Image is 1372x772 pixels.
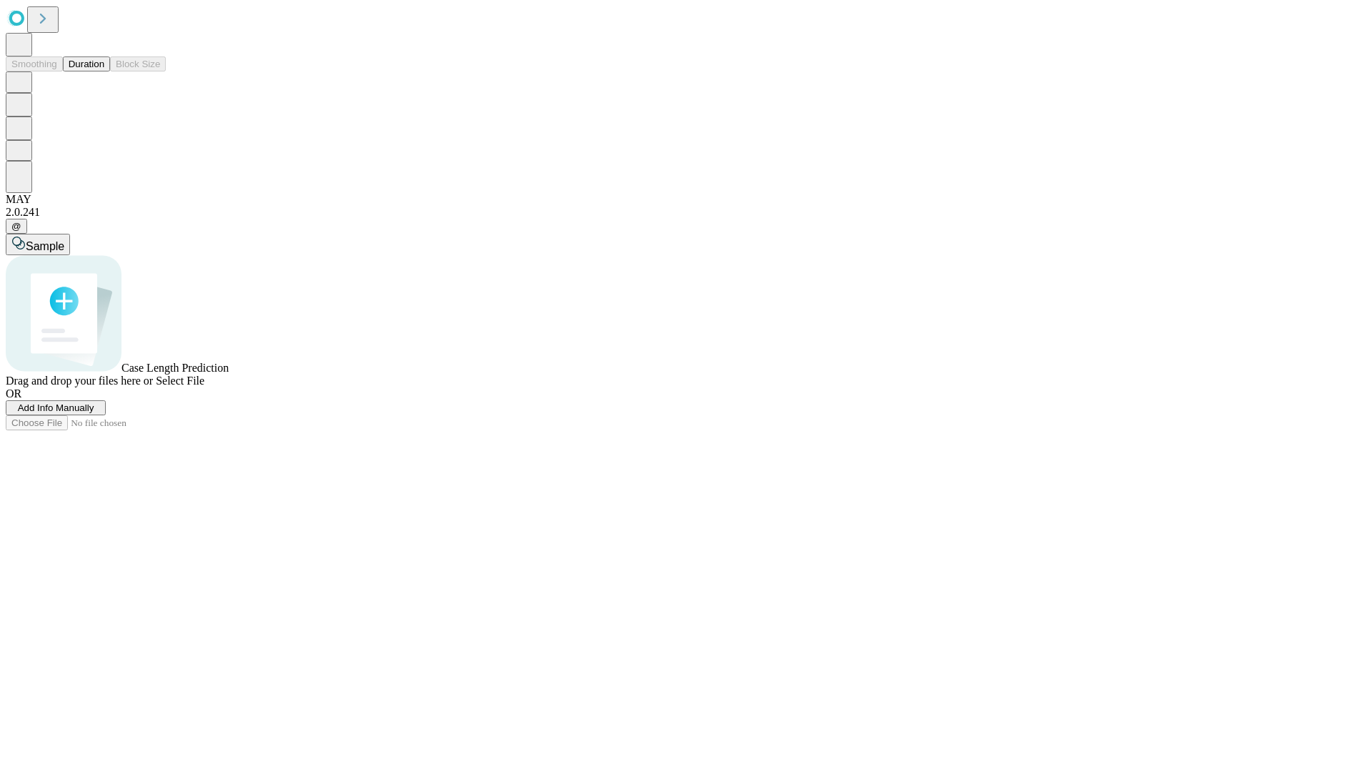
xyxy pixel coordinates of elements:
[63,56,110,71] button: Duration
[6,206,1366,219] div: 2.0.241
[6,400,106,415] button: Add Info Manually
[6,234,70,255] button: Sample
[110,56,166,71] button: Block Size
[26,240,64,252] span: Sample
[156,375,204,387] span: Select File
[6,219,27,234] button: @
[121,362,229,374] span: Case Length Prediction
[11,221,21,232] span: @
[18,402,94,413] span: Add Info Manually
[6,56,63,71] button: Smoothing
[6,375,153,387] span: Drag and drop your files here or
[6,193,1366,206] div: MAY
[6,387,21,400] span: OR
